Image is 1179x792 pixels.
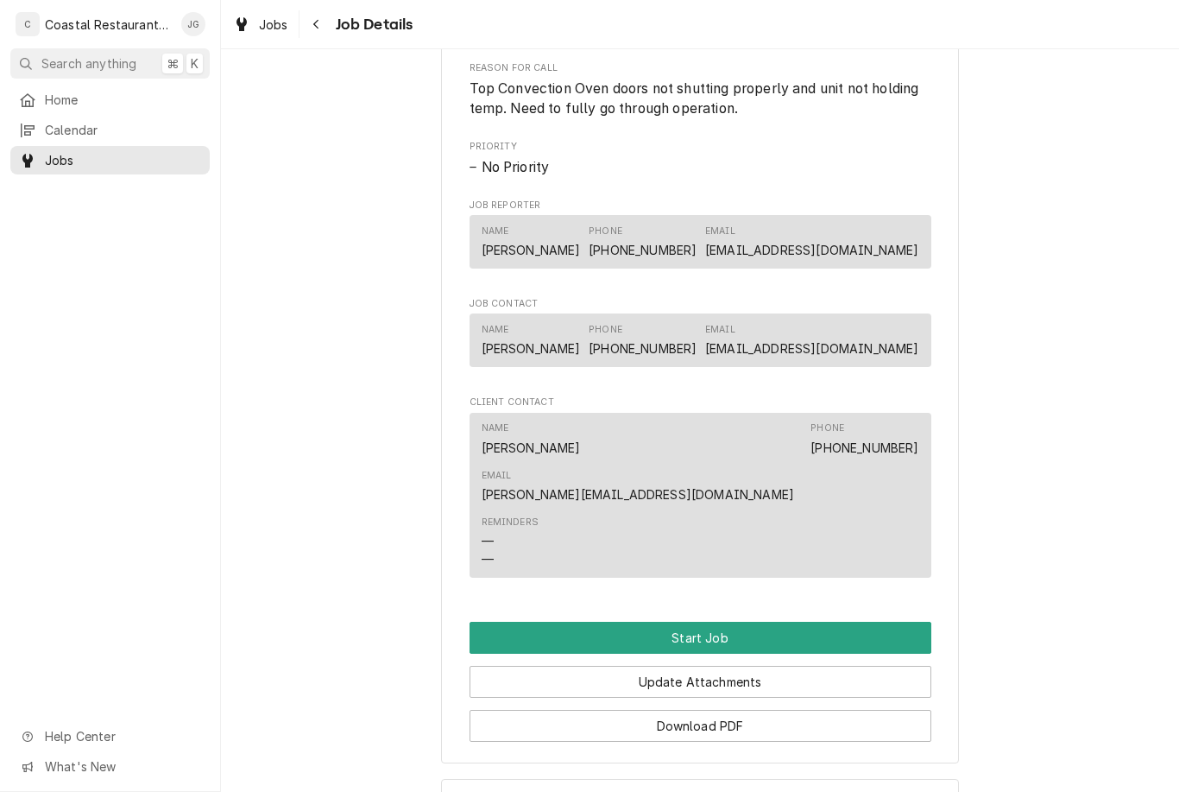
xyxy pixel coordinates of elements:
[181,12,205,36] div: JG
[589,243,697,257] a: [PHONE_NUMBER]
[482,323,581,358] div: Name
[482,550,494,568] div: —
[470,314,931,374] div: Job Contact List
[181,12,205,36] div: James Gatton's Avatar
[470,396,931,409] span: Client Contact
[470,622,931,654] div: Button Group Row
[705,323,735,337] div: Email
[482,469,795,504] div: Email
[482,516,539,568] div: Reminders
[470,157,931,178] span: Priority
[167,54,179,73] span: ⌘
[705,323,918,358] div: Email
[589,341,697,356] a: [PHONE_NUMBER]
[482,516,539,529] div: Reminders
[470,622,931,654] button: Start Job
[10,116,210,144] a: Calendar
[589,225,697,259] div: Phone
[470,140,931,154] span: Priority
[482,323,509,337] div: Name
[45,727,199,745] span: Help Center
[589,323,697,358] div: Phone
[45,16,172,34] div: Coastal Restaurant Repair
[10,752,210,781] a: Go to What's New
[482,421,581,456] div: Name
[10,722,210,751] a: Go to Help Center
[45,757,199,776] span: What's New
[482,469,512,483] div: Email
[810,440,918,455] a: [PHONE_NUMBER]
[470,79,931,119] span: Reason For Call
[470,199,931,276] div: Job Reporter
[470,215,931,268] div: Contact
[482,439,581,457] div: [PERSON_NAME]
[470,698,931,742] div: Button Group Row
[482,532,494,550] div: —
[470,297,931,311] span: Job Contact
[41,54,136,73] span: Search anything
[470,622,931,742] div: Button Group
[470,80,923,117] span: Top Convection Oven doors not shutting properly and unit not holding temp. Need to fully go throu...
[303,10,331,38] button: Navigate back
[482,241,581,259] div: [PERSON_NAME]
[331,13,413,36] span: Job Details
[45,91,201,109] span: Home
[705,225,735,238] div: Email
[16,12,40,36] div: C
[470,297,931,375] div: Job Contact
[470,61,931,119] div: Reason For Call
[45,151,201,169] span: Jobs
[470,413,931,586] div: Client Contact List
[705,225,918,259] div: Email
[589,323,622,337] div: Phone
[810,421,844,435] div: Phone
[470,199,931,212] span: Job Reporter
[470,666,931,698] button: Update Attachments
[470,157,931,178] div: No Priority
[470,654,931,698] div: Button Group Row
[482,421,509,435] div: Name
[226,10,295,39] a: Jobs
[10,86,210,114] a: Home
[705,341,918,356] a: [EMAIL_ADDRESS][DOMAIN_NAME]
[470,710,931,742] button: Download PDF
[45,121,201,139] span: Calendar
[470,140,931,177] div: Priority
[259,16,288,34] span: Jobs
[470,61,931,75] span: Reason For Call
[482,225,581,259] div: Name
[10,48,210,79] button: Search anything⌘K
[191,54,199,73] span: K
[482,487,795,502] a: [PERSON_NAME][EMAIL_ADDRESS][DOMAIN_NAME]
[482,339,581,358] div: [PERSON_NAME]
[470,396,931,585] div: Client Contact
[705,243,918,257] a: [EMAIL_ADDRESS][DOMAIN_NAME]
[589,225,622,238] div: Phone
[10,146,210,174] a: Jobs
[470,215,931,276] div: Job Reporter List
[810,421,918,456] div: Phone
[482,225,509,238] div: Name
[470,314,931,366] div: Contact
[470,413,931,578] div: Contact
